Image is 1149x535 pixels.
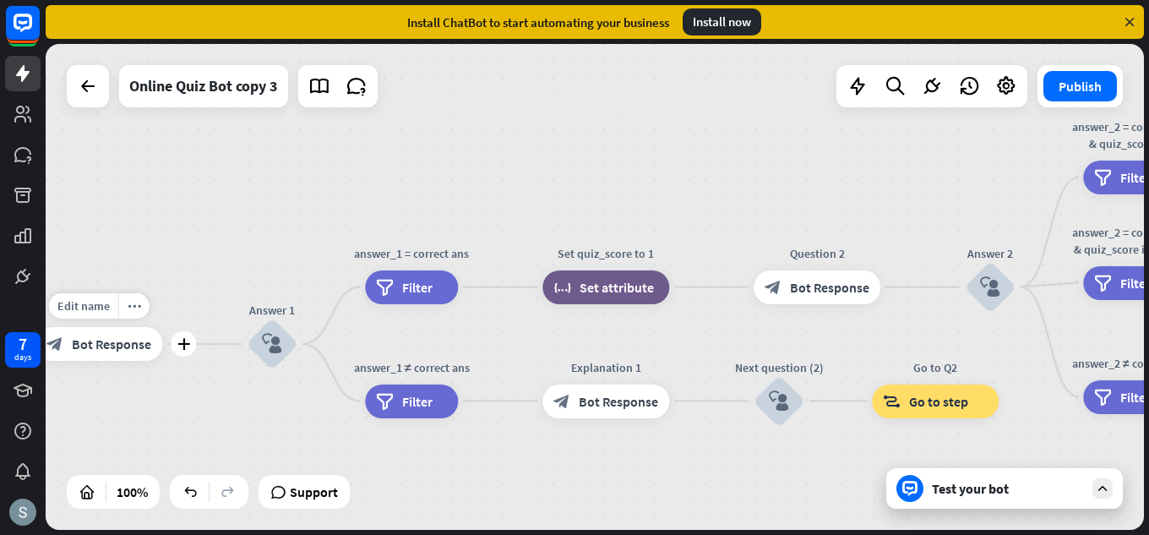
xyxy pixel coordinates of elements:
[72,336,151,352] span: Bot Response
[128,300,141,313] i: more_horiz
[530,359,682,376] div: Explanation 1
[939,245,1041,262] div: Answer 2
[221,302,323,319] div: Answer 1
[407,14,669,30] div: Install ChatBot to start automating your business
[1043,71,1117,101] button: Publish
[112,478,153,505] div: 100%
[14,7,64,57] button: Open LiveChat chat widget
[19,336,27,352] div: 7
[352,359,471,376] div: answer_1 ≠ correct ans
[1094,389,1112,406] i: filter
[553,393,570,410] i: block_bot_response
[980,277,1000,298] i: block_user_input
[14,352,31,363] div: days
[5,332,41,368] a: 7 days
[1094,275,1112,292] i: filter
[728,359,830,376] div: Next question (2)
[859,359,1011,376] div: Go to Q2
[580,279,654,296] span: Set attribute
[376,393,394,410] i: filter
[579,393,658,410] span: Bot Response
[769,391,789,412] i: block_user_input
[765,279,781,296] i: block_bot_response
[553,279,571,296] i: block_set_attribute
[57,298,110,314] span: Edit name
[290,478,338,505] span: Support
[530,245,682,262] div: Set quiz_score to 1
[129,65,278,107] div: Online Quiz Bot copy 3
[1094,169,1112,186] i: filter
[177,338,190,350] i: plus
[352,245,471,262] div: answer_1 = correct ans
[932,480,1084,497] div: Test your bot
[376,279,394,296] i: filter
[402,393,433,410] span: Filter
[741,245,893,262] div: Question 2
[683,8,761,35] div: Install now
[262,334,282,354] i: block_user_input
[46,336,63,352] i: block_bot_response
[402,279,433,296] span: Filter
[883,393,901,410] i: block_goto
[909,393,968,410] span: Go to step
[790,279,869,296] span: Bot Response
